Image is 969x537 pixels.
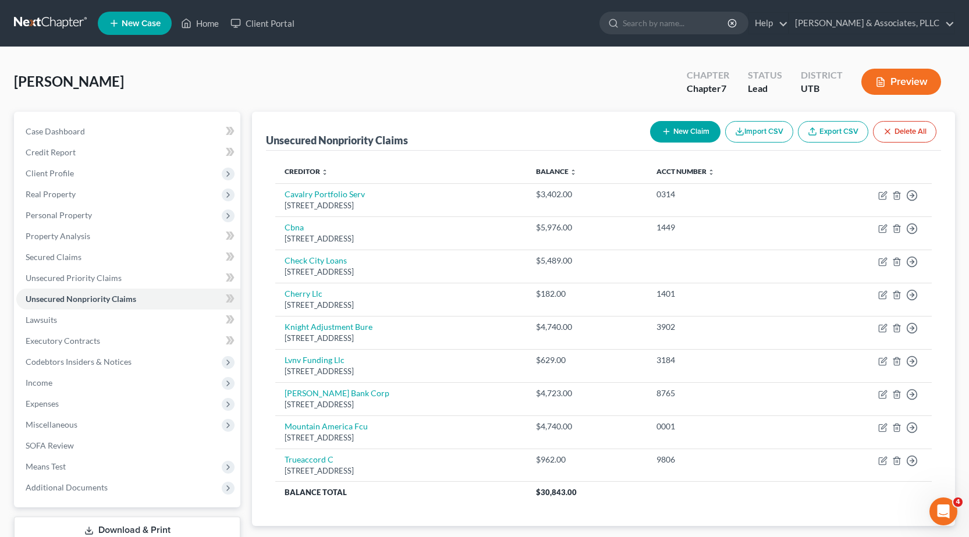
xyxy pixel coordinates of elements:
button: Delete All [873,121,936,143]
span: Real Property [26,189,76,199]
span: Secured Claims [26,252,81,262]
a: SOFA Review [16,435,240,456]
div: $962.00 [536,454,638,465]
a: [PERSON_NAME] & Associates, PLLC [789,13,954,34]
div: [STREET_ADDRESS] [285,333,517,344]
i: unfold_more [708,169,715,176]
div: 9806 [656,454,794,465]
span: Additional Documents [26,482,108,492]
div: [STREET_ADDRESS] [285,432,517,443]
a: [PERSON_NAME] Bank Corp [285,388,389,398]
span: Credit Report [26,147,76,157]
div: $5,489.00 [536,255,638,266]
div: $4,723.00 [536,387,638,399]
a: Balance unfold_more [536,167,577,176]
span: SOFA Review [26,440,74,450]
a: Mountain America Fcu [285,421,368,431]
a: Check City Loans [285,255,347,265]
span: $30,843.00 [536,488,577,497]
div: Chapter [687,69,729,82]
a: Export CSV [798,121,868,143]
button: Preview [861,69,941,95]
button: New Claim [650,121,720,143]
span: Case Dashboard [26,126,85,136]
a: Creditor unfold_more [285,167,328,176]
div: $5,976.00 [536,222,638,233]
div: $3,402.00 [536,189,638,200]
a: Lvnv Funding Llc [285,355,345,365]
span: Expenses [26,399,59,408]
div: $182.00 [536,288,638,300]
input: Search by name... [623,12,729,34]
a: Case Dashboard [16,121,240,142]
a: Property Analysis [16,226,240,247]
div: Unsecured Nonpriority Claims [266,133,408,147]
div: $4,740.00 [536,421,638,432]
a: Help [749,13,788,34]
a: Unsecured Priority Claims [16,268,240,289]
div: [STREET_ADDRESS] [285,200,517,211]
button: Import CSV [725,121,793,143]
i: unfold_more [570,169,577,176]
div: 0001 [656,421,794,432]
div: Chapter [687,82,729,95]
a: Unsecured Nonpriority Claims [16,289,240,310]
div: Status [748,69,782,82]
div: [STREET_ADDRESS] [285,465,517,476]
span: Unsecured Priority Claims [26,273,122,283]
a: Cbna [285,222,304,232]
span: [PERSON_NAME] [14,73,124,90]
div: $4,740.00 [536,321,638,333]
i: unfold_more [321,169,328,176]
a: Trueaccord C [285,454,333,464]
span: Executory Contracts [26,336,100,346]
span: Means Test [26,461,66,471]
div: District [801,69,843,82]
div: [STREET_ADDRESS] [285,233,517,244]
span: Codebtors Insiders & Notices [26,357,132,367]
span: Property Analysis [26,231,90,241]
span: Client Profile [26,168,74,178]
th: Balance Total [275,482,527,503]
a: Lawsuits [16,310,240,330]
a: Home [175,13,225,34]
a: Knight Adjustment Bure [285,322,372,332]
div: $629.00 [536,354,638,366]
span: Income [26,378,52,387]
span: Unsecured Nonpriority Claims [26,294,136,304]
div: Lead [748,82,782,95]
div: 8765 [656,387,794,399]
span: Miscellaneous [26,419,77,429]
div: [STREET_ADDRESS] [285,366,517,377]
span: Lawsuits [26,315,57,325]
span: 7 [721,83,726,94]
div: [STREET_ADDRESS] [285,266,517,278]
a: Client Portal [225,13,300,34]
a: Secured Claims [16,247,240,268]
span: Personal Property [26,210,92,220]
div: 0314 [656,189,794,200]
div: 1401 [656,288,794,300]
iframe: Intercom live chat [929,497,957,525]
div: [STREET_ADDRESS] [285,399,517,410]
span: 4 [953,497,963,507]
a: Cavalry Portfolio Serv [285,189,365,199]
div: 3184 [656,354,794,366]
a: Executory Contracts [16,330,240,351]
div: UTB [801,82,843,95]
div: 1449 [656,222,794,233]
div: [STREET_ADDRESS] [285,300,517,311]
div: 3902 [656,321,794,333]
span: New Case [122,19,161,28]
a: Cherry Llc [285,289,322,298]
a: Credit Report [16,142,240,163]
a: Acct Number unfold_more [656,167,715,176]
